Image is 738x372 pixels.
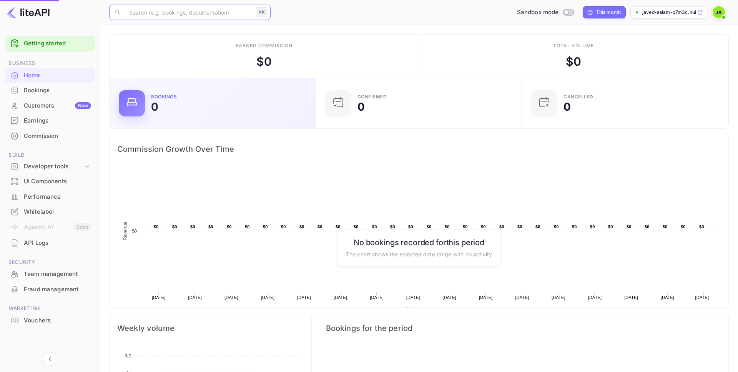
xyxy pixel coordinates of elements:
text: $0 [627,224,632,229]
div: CANCELLED [563,95,593,99]
text: $0 [172,224,177,229]
a: Performance [5,189,95,204]
text: $0 [190,224,195,229]
text: [DATE] [334,295,347,300]
text: $0 [699,224,704,229]
text: $0 [463,224,468,229]
a: Bookings [5,83,95,97]
text: $0 [227,224,232,229]
text: $0 [263,224,268,229]
div: Total volume [553,42,594,49]
div: Home [5,68,95,83]
text: $0 [132,229,137,233]
text: $0 [590,224,595,229]
a: Home [5,68,95,82]
div: Earned commission [236,42,293,49]
img: Javed Aslam [713,6,725,18]
text: $0 [408,224,413,229]
a: Vouchers [5,313,95,327]
div: Home [24,71,91,80]
div: Fraud management [24,285,91,294]
text: [DATE] [406,295,420,300]
div: Earnings [24,116,91,125]
div: ⌘K [256,7,268,17]
span: Sandbox mode [517,8,559,17]
text: [DATE] [261,295,275,300]
input: Search (e.g. bookings, documentation) [125,5,253,20]
div: Whitelabel [24,208,91,216]
span: Bookings for the period [326,322,721,334]
div: API Logs [24,239,91,247]
text: $0 [663,224,668,229]
div: Getting started [5,36,95,51]
text: [DATE] [152,295,166,300]
text: Revenue [123,221,128,240]
div: Bookings [151,95,177,99]
button: Collapse navigation [43,352,57,366]
a: UI Components [5,174,95,188]
span: Commission Growth Over Time [117,143,721,155]
text: [DATE] [370,295,384,300]
div: Bookings [24,86,91,95]
div: $ 0 [566,53,581,70]
div: UI Components [5,174,95,189]
text: $0 [445,224,450,229]
div: Developer tools [5,160,95,173]
text: $0 [681,224,686,229]
text: $0 [208,224,213,229]
div: Developer tools [24,162,83,171]
text: $0 [317,224,322,229]
text: $0 [554,224,559,229]
div: This month [596,9,621,16]
div: CustomersNew [5,98,95,113]
text: $0 [281,224,286,229]
span: Security [5,258,95,267]
text: [DATE] [515,295,529,300]
text: [DATE] [695,295,709,300]
div: Bookings [5,83,95,98]
text: $0 [499,224,504,229]
text: [DATE] [224,295,238,300]
span: Build [5,151,95,159]
text: [DATE] [479,295,493,300]
text: [DATE] [188,295,202,300]
text: $0 [336,224,341,229]
a: Commission [5,129,95,143]
div: Confirmed [357,95,387,99]
div: 0 [151,101,158,112]
text: $0 [299,224,304,229]
img: LiteAPI logo [6,6,50,18]
text: $0 [535,224,540,229]
div: Vouchers [24,316,91,325]
text: [DATE] [588,295,602,300]
p: javed-aslam-q7m3c.nuit... [642,9,696,16]
text: $0 [645,224,650,229]
div: Whitelabel [5,204,95,219]
span: Business [5,59,95,68]
text: [DATE] [442,295,456,300]
text: Revenue [412,307,432,312]
div: 0 [357,101,365,112]
div: Commission [24,132,91,141]
a: Getting started [24,39,91,48]
text: $0 [517,224,522,229]
text: $0 [245,224,250,229]
div: Team management [24,270,91,279]
div: Earnings [5,113,95,128]
text: $0 [372,224,377,229]
a: API Logs [5,236,95,250]
div: UI Components [24,177,91,186]
text: $0 [354,224,359,229]
text: $0 [427,224,432,229]
text: $0 [608,224,613,229]
text: [DATE] [661,295,675,300]
p: The chart shows the selected date range with no activity [346,250,492,258]
a: Team management [5,267,95,281]
span: Weekly volume [117,322,304,334]
div: Click to change the date range period [583,6,626,18]
div: Performance [24,193,91,201]
text: [DATE] [552,295,565,300]
a: Fraud management [5,282,95,296]
div: Commission [5,129,95,144]
text: $0 [390,224,395,229]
